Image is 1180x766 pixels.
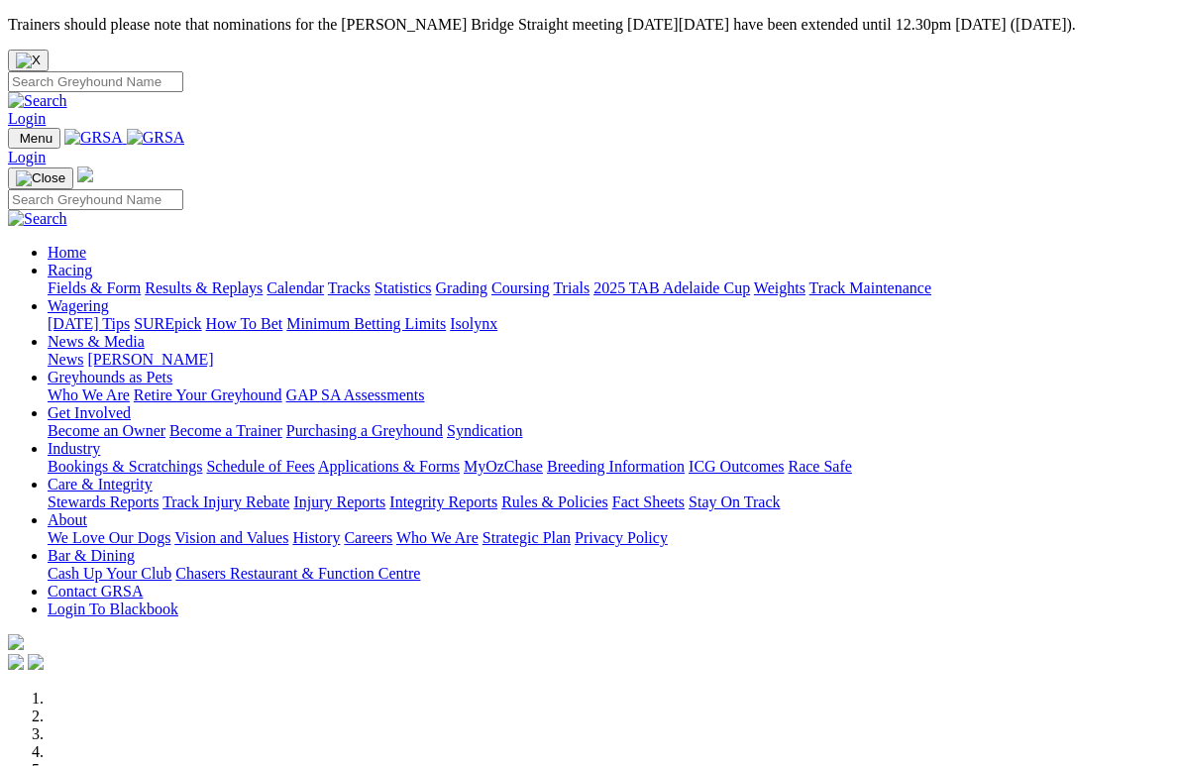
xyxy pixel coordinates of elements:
[286,315,446,332] a: Minimum Betting Limits
[48,297,109,314] a: Wagering
[292,529,340,546] a: History
[318,458,460,475] a: Applications & Forms
[8,16,1172,34] p: Trainers should please note that nominations for the [PERSON_NAME] Bridge Straight meeting [DATE]...
[48,583,143,600] a: Contact GRSA
[491,279,550,296] a: Coursing
[48,279,141,296] a: Fields & Form
[48,333,145,350] a: News & Media
[689,493,780,510] a: Stay On Track
[48,404,131,421] a: Get Involved
[48,511,87,528] a: About
[8,654,24,670] img: facebook.svg
[127,129,185,147] img: GRSA
[8,50,49,71] button: Close
[464,458,543,475] a: MyOzChase
[48,458,1172,476] div: Industry
[77,166,93,182] img: logo-grsa-white.png
[575,529,668,546] a: Privacy Policy
[553,279,590,296] a: Trials
[389,493,497,510] a: Integrity Reports
[48,493,1172,511] div: Care & Integrity
[436,279,487,296] a: Grading
[48,422,165,439] a: Become an Owner
[8,71,183,92] input: Search
[286,422,443,439] a: Purchasing a Greyhound
[16,53,41,68] img: X
[8,149,46,165] a: Login
[501,493,608,510] a: Rules & Policies
[754,279,805,296] a: Weights
[87,351,213,368] a: [PERSON_NAME]
[48,601,178,617] a: Login To Blackbook
[48,386,1172,404] div: Greyhounds as Pets
[267,279,324,296] a: Calendar
[48,458,202,475] a: Bookings & Scratchings
[8,167,73,189] button: Toggle navigation
[162,493,289,510] a: Track Injury Rebate
[20,131,53,146] span: Menu
[145,279,263,296] a: Results & Replays
[328,279,371,296] a: Tracks
[64,129,123,147] img: GRSA
[809,279,931,296] a: Track Maintenance
[48,565,171,582] a: Cash Up Your Club
[8,634,24,650] img: logo-grsa-white.png
[48,493,159,510] a: Stewards Reports
[8,92,67,110] img: Search
[48,369,172,385] a: Greyhounds as Pets
[286,386,425,403] a: GAP SA Assessments
[8,210,67,228] img: Search
[48,547,135,564] a: Bar & Dining
[48,279,1172,297] div: Racing
[48,529,170,546] a: We Love Our Dogs
[293,493,385,510] a: Injury Reports
[689,458,784,475] a: ICG Outcomes
[16,170,65,186] img: Close
[8,110,46,127] a: Login
[175,565,420,582] a: Chasers Restaurant & Function Centre
[174,529,288,546] a: Vision and Values
[206,315,283,332] a: How To Bet
[48,262,92,278] a: Racing
[48,476,153,492] a: Care & Integrity
[788,458,851,475] a: Race Safe
[48,351,1172,369] div: News & Media
[134,315,201,332] a: SUREpick
[547,458,685,475] a: Breeding Information
[593,279,750,296] a: 2025 TAB Adelaide Cup
[344,529,392,546] a: Careers
[8,189,183,210] input: Search
[48,440,100,457] a: Industry
[48,351,83,368] a: News
[206,458,314,475] a: Schedule of Fees
[48,244,86,261] a: Home
[48,386,130,403] a: Who We Are
[48,315,130,332] a: [DATE] Tips
[48,422,1172,440] div: Get Involved
[48,529,1172,547] div: About
[169,422,282,439] a: Become a Trainer
[48,565,1172,583] div: Bar & Dining
[447,422,522,439] a: Syndication
[483,529,571,546] a: Strategic Plan
[134,386,282,403] a: Retire Your Greyhound
[8,128,60,149] button: Toggle navigation
[28,654,44,670] img: twitter.svg
[375,279,432,296] a: Statistics
[450,315,497,332] a: Isolynx
[396,529,479,546] a: Who We Are
[48,315,1172,333] div: Wagering
[612,493,685,510] a: Fact Sheets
